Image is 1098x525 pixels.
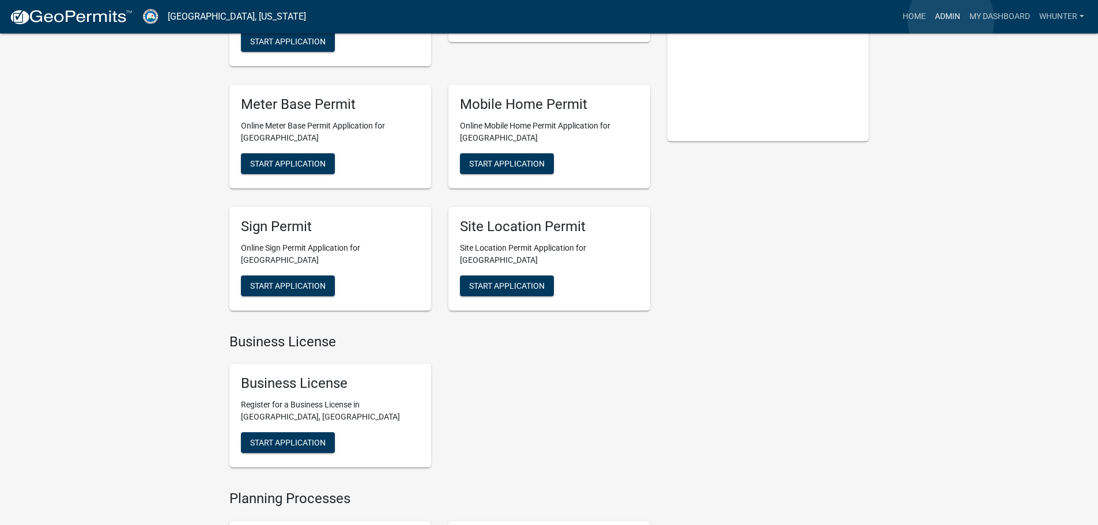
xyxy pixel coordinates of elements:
[250,438,326,447] span: Start Application
[460,96,639,113] h5: Mobile Home Permit
[898,6,930,28] a: Home
[469,281,545,290] span: Start Application
[241,120,420,144] p: Online Meter Base Permit Application for [GEOGRAPHIC_DATA]
[250,37,326,46] span: Start Application
[241,375,420,392] h5: Business License
[241,399,420,423] p: Register for a Business License in [GEOGRAPHIC_DATA], [GEOGRAPHIC_DATA]
[168,7,306,27] a: [GEOGRAPHIC_DATA], [US_STATE]
[241,218,420,235] h5: Sign Permit
[930,6,965,28] a: Admin
[229,490,650,507] h4: Planning Processes
[1035,6,1089,28] a: whunter
[250,281,326,290] span: Start Application
[965,6,1035,28] a: My Dashboard
[229,334,650,350] h4: Business License
[460,120,639,144] p: Online Mobile Home Permit Application for [GEOGRAPHIC_DATA]
[460,153,554,174] button: Start Application
[460,242,639,266] p: Site Location Permit Application for [GEOGRAPHIC_DATA]
[241,96,420,113] h5: Meter Base Permit
[250,158,326,168] span: Start Application
[241,242,420,266] p: Online Sign Permit Application for [GEOGRAPHIC_DATA]
[241,432,335,453] button: Start Application
[460,275,554,296] button: Start Application
[469,158,545,168] span: Start Application
[241,275,335,296] button: Start Application
[241,31,335,52] button: Start Application
[460,218,639,235] h5: Site Location Permit
[241,153,335,174] button: Start Application
[142,9,159,24] img: Gilmer County, Georgia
